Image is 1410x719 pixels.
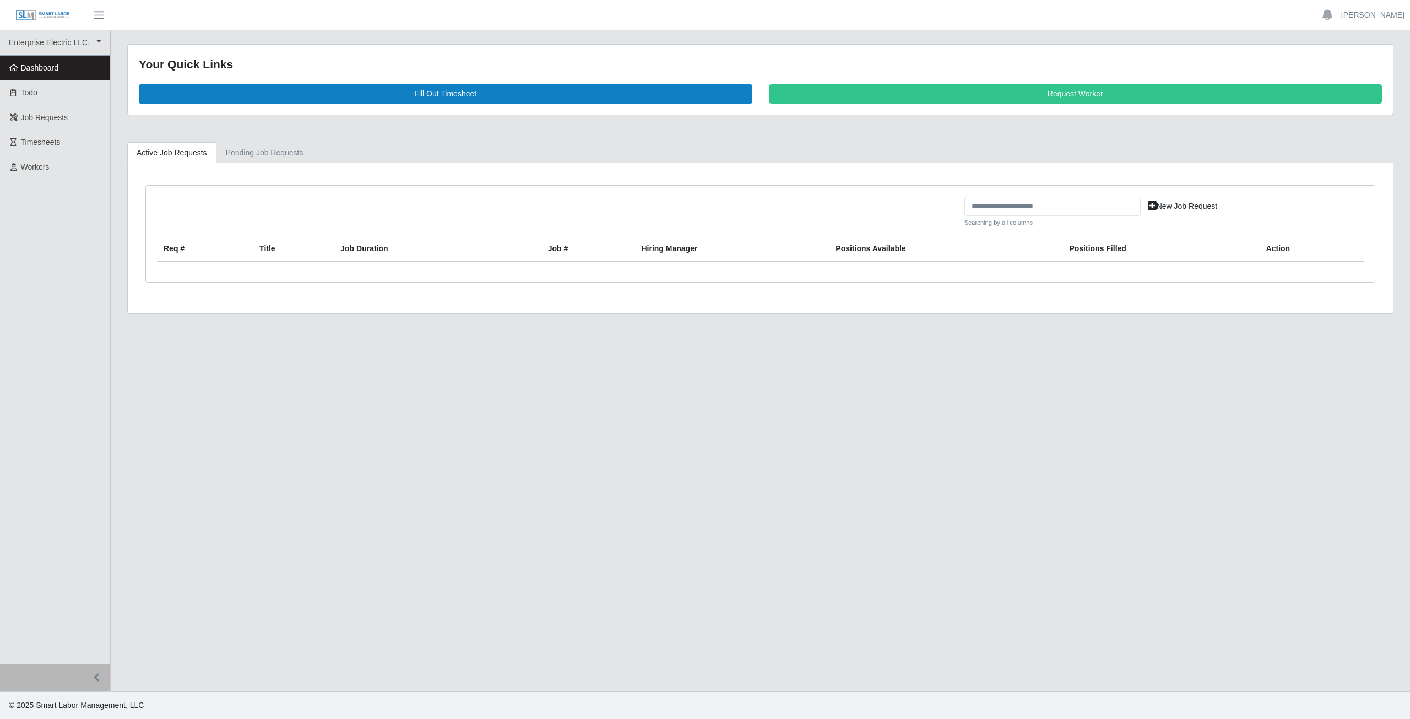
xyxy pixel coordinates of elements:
[964,218,1141,228] small: Searching by all columns
[334,236,504,262] th: Job Duration
[15,9,70,21] img: SLM Logo
[21,163,50,171] span: Workers
[216,142,313,164] a: Pending Job Requests
[634,236,829,262] th: Hiring Manager
[21,113,68,122] span: Job Requests
[127,142,216,164] a: Active Job Requests
[139,84,752,104] a: Fill Out Timesheet
[21,63,59,72] span: Dashboard
[139,56,1382,73] div: Your Quick Links
[1141,197,1225,216] a: New Job Request
[1062,236,1259,262] th: Positions Filled
[769,84,1382,104] a: Request Worker
[253,236,334,262] th: Title
[1260,236,1364,262] th: Action
[9,701,144,710] span: © 2025 Smart Labor Management, LLC
[829,236,1062,262] th: Positions Available
[21,88,37,97] span: Todo
[541,236,635,262] th: Job #
[21,138,61,147] span: Timesheets
[1341,9,1404,21] a: [PERSON_NAME]
[157,236,253,262] th: Req #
